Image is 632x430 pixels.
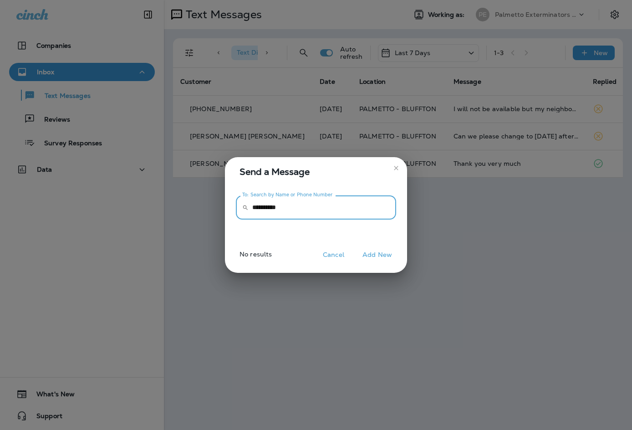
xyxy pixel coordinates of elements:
[221,251,272,265] p: No results
[240,164,396,179] span: Send a Message
[242,191,333,198] label: To: Search by Name or Phone Number
[389,161,403,175] button: close
[358,248,397,262] button: Add New
[316,248,351,262] button: Cancel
